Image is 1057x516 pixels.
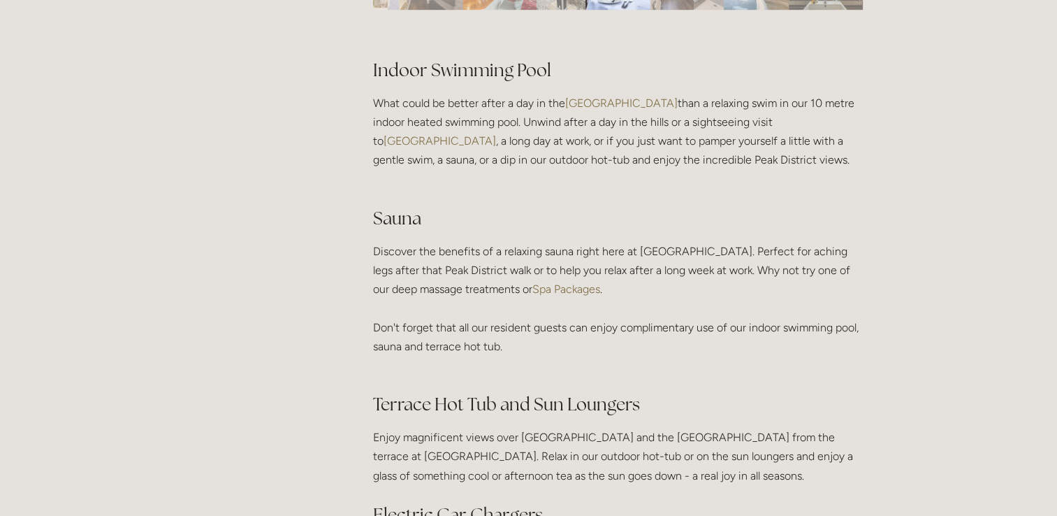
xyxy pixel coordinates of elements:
h2: Sauna [373,206,863,231]
p: What could be better after a day in the than a relaxing swim in our 10 metre indoor heated swimmi... [373,94,863,189]
a: Spa Packages [532,282,600,296]
a: [GEOGRAPHIC_DATA] [565,96,678,110]
h2: Indoor Swimming Pool [373,34,863,83]
h2: Terrace Hot Tub and Sun Loungers [373,392,863,417]
p: Enjoy magnificent views over [GEOGRAPHIC_DATA] and the [GEOGRAPHIC_DATA] from the terrace at [GEO... [373,428,863,485]
a: [GEOGRAPHIC_DATA] [384,134,496,148]
p: Discover the benefits of a relaxing sauna right here at [GEOGRAPHIC_DATA]. Perfect for aching leg... [373,242,863,375]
